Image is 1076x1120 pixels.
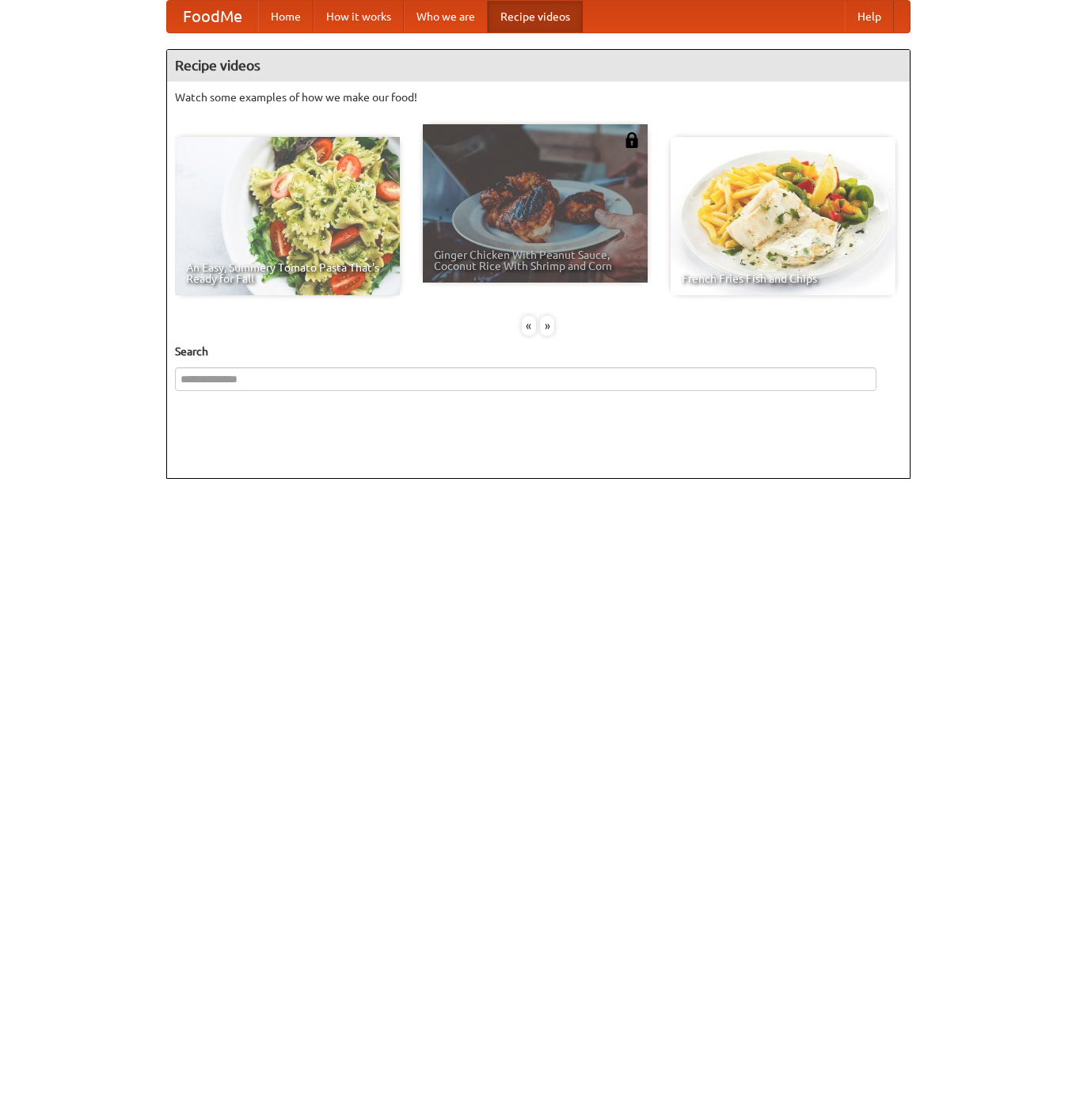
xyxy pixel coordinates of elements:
p: Watch some examples of how we make our food! [175,89,902,105]
h4: Recipe videos [167,50,910,82]
a: Recipe videos [488,1,583,32]
div: « [522,316,536,336]
a: Help [845,1,894,32]
a: FoodMe [167,1,258,32]
img: 483408.png [624,132,640,148]
a: How it works [314,1,404,32]
a: An Easy, Summery Tomato Pasta That's Ready for Fall [175,137,400,295]
span: French Fries Fish and Chips [682,273,884,284]
a: French Fries Fish and Chips [671,137,895,295]
a: Home [258,1,314,32]
div: » [540,316,554,336]
h5: Search [175,344,902,359]
span: An Easy, Summery Tomato Pasta That's Ready for Fall [186,262,389,284]
a: Who we are [404,1,488,32]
